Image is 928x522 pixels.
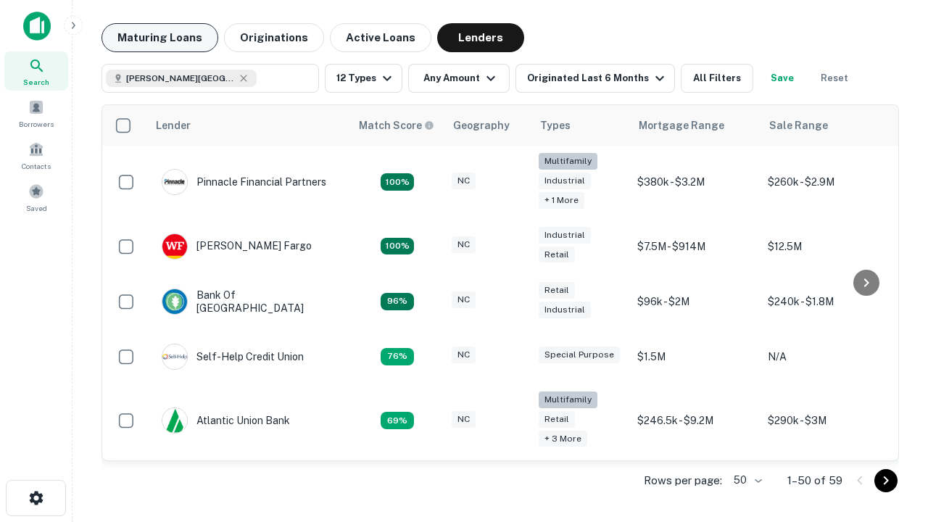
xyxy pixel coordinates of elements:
img: picture [162,408,187,433]
th: Sale Range [761,105,891,146]
div: Originated Last 6 Months [527,70,668,87]
td: $7.5M - $914M [630,219,761,274]
div: NC [452,347,476,363]
div: Industrial [539,173,591,189]
button: Lenders [437,23,524,52]
div: Matching Properties: 14, hasApolloMatch: undefined [381,293,414,310]
button: Originations [224,23,324,52]
img: picture [162,344,187,369]
div: + 3 more [539,431,587,447]
div: Special Purpose [539,347,620,363]
div: Atlantic Union Bank [162,407,290,434]
img: picture [162,170,187,194]
td: $240k - $1.8M [761,274,891,329]
th: Types [531,105,630,146]
button: Maturing Loans [101,23,218,52]
div: NC [452,173,476,189]
td: $1.5M [630,329,761,384]
a: Search [4,51,68,91]
iframe: Chat Widget [855,360,928,429]
div: Retail [539,282,575,299]
th: Mortgage Range [630,105,761,146]
button: Go to next page [874,469,898,492]
div: Pinnacle Financial Partners [162,169,326,195]
button: 12 Types [325,64,402,93]
img: capitalize-icon.png [23,12,51,41]
span: Saved [26,202,47,214]
div: Capitalize uses an advanced AI algorithm to match your search with the best lender. The match sco... [359,117,434,133]
div: Geography [453,117,510,134]
a: Borrowers [4,94,68,133]
td: $380k - $3.2M [630,146,761,219]
td: $260k - $2.9M [761,146,891,219]
button: Save your search to get updates of matches that match your search criteria. [759,64,805,93]
h6: Match Score [359,117,431,133]
span: Contacts [22,160,51,172]
img: picture [162,234,187,259]
span: Search [23,76,49,88]
div: Lender [156,117,191,134]
div: Industrial [539,302,591,318]
span: [PERSON_NAME][GEOGRAPHIC_DATA], [GEOGRAPHIC_DATA] [126,72,235,85]
div: Matching Properties: 26, hasApolloMatch: undefined [381,173,414,191]
div: Matching Properties: 11, hasApolloMatch: undefined [381,348,414,365]
button: Active Loans [330,23,431,52]
a: Saved [4,178,68,217]
th: Lender [147,105,350,146]
td: $96k - $2M [630,274,761,329]
div: Industrial [539,227,591,244]
div: Self-help Credit Union [162,344,304,370]
div: + 1 more [539,192,584,209]
img: picture [162,289,187,314]
div: NC [452,411,476,428]
div: Types [540,117,571,134]
td: $290k - $3M [761,384,891,457]
div: Bank Of [GEOGRAPHIC_DATA] [162,289,336,315]
div: NC [452,236,476,253]
th: Capitalize uses an advanced AI algorithm to match your search with the best lender. The match sco... [350,105,444,146]
div: 50 [728,470,764,491]
p: 1–50 of 59 [787,472,842,489]
td: N/A [761,329,891,384]
div: Retail [539,246,575,263]
a: Contacts [4,136,68,175]
button: All Filters [681,64,753,93]
div: NC [452,291,476,308]
div: Multifamily [539,391,597,408]
th: Geography [444,105,531,146]
div: Mortgage Range [639,117,724,134]
p: Rows per page: [644,472,722,489]
button: Originated Last 6 Months [515,64,675,93]
div: Multifamily [539,153,597,170]
td: $246.5k - $9.2M [630,384,761,457]
button: Any Amount [408,64,510,93]
div: Retail [539,411,575,428]
div: Matching Properties: 10, hasApolloMatch: undefined [381,412,414,429]
td: $12.5M [761,219,891,274]
span: Borrowers [19,118,54,130]
div: Matching Properties: 15, hasApolloMatch: undefined [381,238,414,255]
div: [PERSON_NAME] Fargo [162,233,312,260]
div: Sale Range [769,117,828,134]
button: Reset [811,64,858,93]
